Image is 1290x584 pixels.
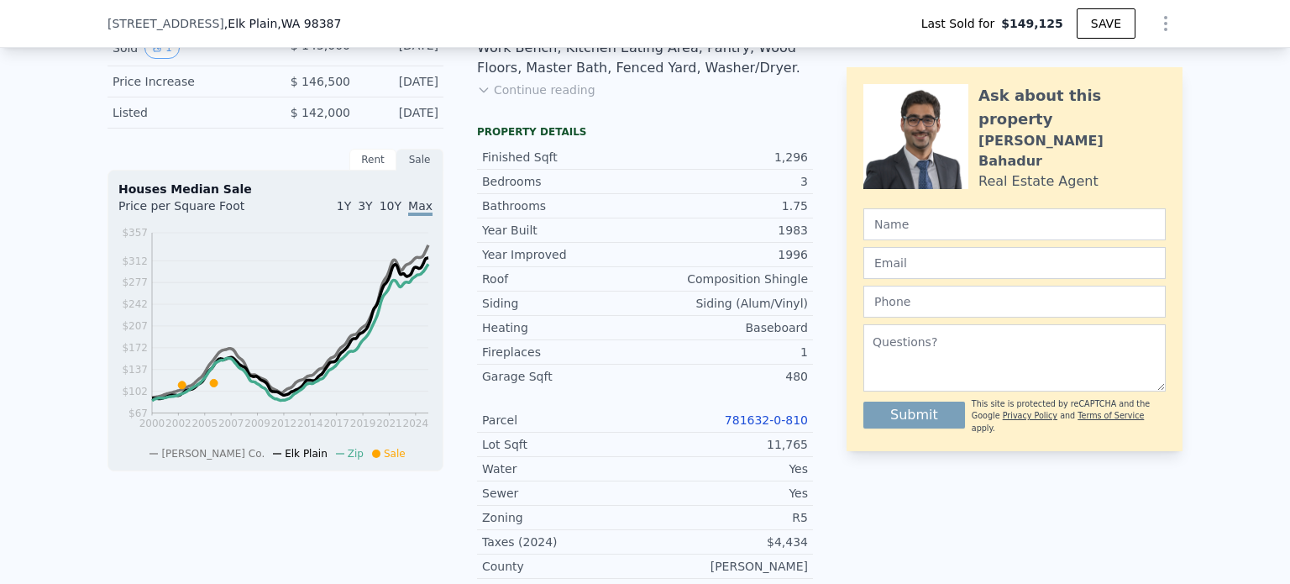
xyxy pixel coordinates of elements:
span: $ 146,500 [291,75,350,88]
div: Sold [113,37,262,59]
div: Siding [482,295,645,312]
tspan: 2017 [323,418,349,429]
div: Finished Sqft [482,149,645,166]
div: Baseboard [645,319,808,336]
div: Garage Sqft [482,368,645,385]
div: Listed [113,104,262,121]
span: Elk Plain [285,448,328,460]
tspan: 2009 [244,418,270,429]
tspan: 2002 [165,418,191,429]
div: [PERSON_NAME] [645,558,808,575]
div: Zoning [482,509,645,526]
div: 3 [645,173,808,190]
div: [DATE] [364,73,438,90]
span: $ 142,000 [291,106,350,119]
div: Rent [349,149,396,171]
tspan: $172 [122,342,148,354]
div: 1 [645,344,808,360]
div: Sale [396,149,443,171]
div: Houses Median Sale [118,181,433,197]
div: Yes [645,485,808,502]
tspan: 2012 [271,418,297,429]
span: , Elk Plain [224,15,342,32]
div: [DATE] [364,104,438,121]
div: [DATE] [364,37,438,59]
div: 11,765 [645,436,808,453]
span: Zip [348,448,364,460]
tspan: 2014 [297,418,323,429]
div: Sewer [482,485,645,502]
div: $4,434 [645,534,808,550]
div: Real Estate Agent [978,171,1099,192]
tspan: $67 [128,408,148,419]
span: Max [408,199,433,216]
tspan: 2021 [376,418,402,429]
a: Privacy Policy [1003,411,1057,420]
tspan: 2024 [403,418,429,429]
div: [PERSON_NAME] Bahadur [978,131,1166,171]
div: County [482,558,645,575]
div: Year Improved [482,246,645,263]
div: 1983 [645,222,808,239]
a: Terms of Service [1078,411,1144,420]
tspan: $102 [122,386,148,397]
div: Year Built [482,222,645,239]
div: Price per Square Foot [118,197,275,224]
div: 1,296 [645,149,808,166]
div: 1996 [645,246,808,263]
div: Heating [482,319,645,336]
tspan: $357 [122,227,148,239]
div: 480 [645,368,808,385]
tspan: $242 [122,298,148,310]
span: Sale [384,448,406,460]
tspan: $207 [122,320,148,332]
span: [STREET_ADDRESS] [107,15,224,32]
div: Taxes (2024) [482,534,645,550]
div: Siding (Alum/Vinyl) [645,295,808,312]
button: Submit [863,402,965,429]
div: Property details [477,125,813,139]
div: 1.75 [645,197,808,214]
tspan: $277 [122,276,148,288]
tspan: 2019 [350,418,376,429]
span: $149,125 [1001,15,1063,32]
input: Name [863,208,1166,240]
tspan: 2005 [191,418,218,429]
a: 781632-0-810 [725,413,808,427]
span: 1Y [337,199,351,213]
tspan: 2000 [139,418,165,429]
div: Bedrooms [482,173,645,190]
input: Email [863,247,1166,279]
div: Composition Shingle [645,271,808,287]
div: This site is protected by reCAPTCHA and the Google and apply. [972,398,1166,434]
div: Yes [645,460,808,477]
div: R5 [645,509,808,526]
button: Show Options [1149,7,1182,40]
div: Fireplaces [482,344,645,360]
div: Roof [482,271,645,287]
span: , WA 98387 [277,17,341,30]
input: Phone [863,286,1166,318]
span: 3Y [358,199,372,213]
div: Lot Sqft [482,436,645,453]
span: [PERSON_NAME] Co. [161,448,265,460]
div: Ask about this property [978,84,1166,131]
button: View historical data [144,37,180,59]
span: 10Y [380,199,401,213]
span: Last Sold for [921,15,1002,32]
tspan: $312 [122,255,148,267]
button: SAVE [1077,8,1135,39]
div: Bathrooms [482,197,645,214]
div: Parcel [482,412,645,429]
div: Water [482,460,645,477]
div: Price Increase [113,73,262,90]
tspan: 2007 [218,418,244,429]
button: Continue reading [477,82,595,98]
tspan: $137 [122,364,148,376]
